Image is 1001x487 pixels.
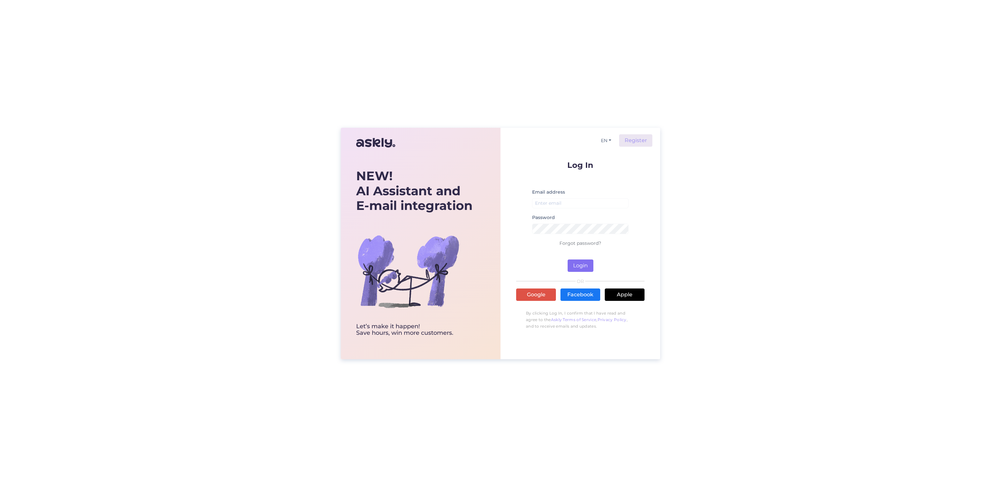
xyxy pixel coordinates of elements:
[516,288,556,301] a: Google
[356,135,395,151] img: Askly
[532,198,629,208] input: Enter email
[516,161,645,169] p: Log In
[560,288,600,301] a: Facebook
[356,219,460,323] img: bg-askly
[559,240,601,246] a: Forgot password?
[598,317,627,322] a: Privacy Policy
[516,307,645,333] p: By clicking Log In, I confirm that I have read and agree to the , , and to receive emails and upd...
[532,189,565,196] label: Email address
[356,169,472,213] div: AI Assistant and E-mail integration
[356,168,393,184] b: NEW!
[356,323,472,336] div: Let’s make it happen! Save hours, win more customers.
[605,288,645,301] a: Apple
[619,134,652,147] a: Register
[551,317,597,322] a: Askly Terms of Service
[532,214,555,221] label: Password
[598,136,614,145] button: EN
[576,279,585,284] span: OR
[568,259,593,272] button: Login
